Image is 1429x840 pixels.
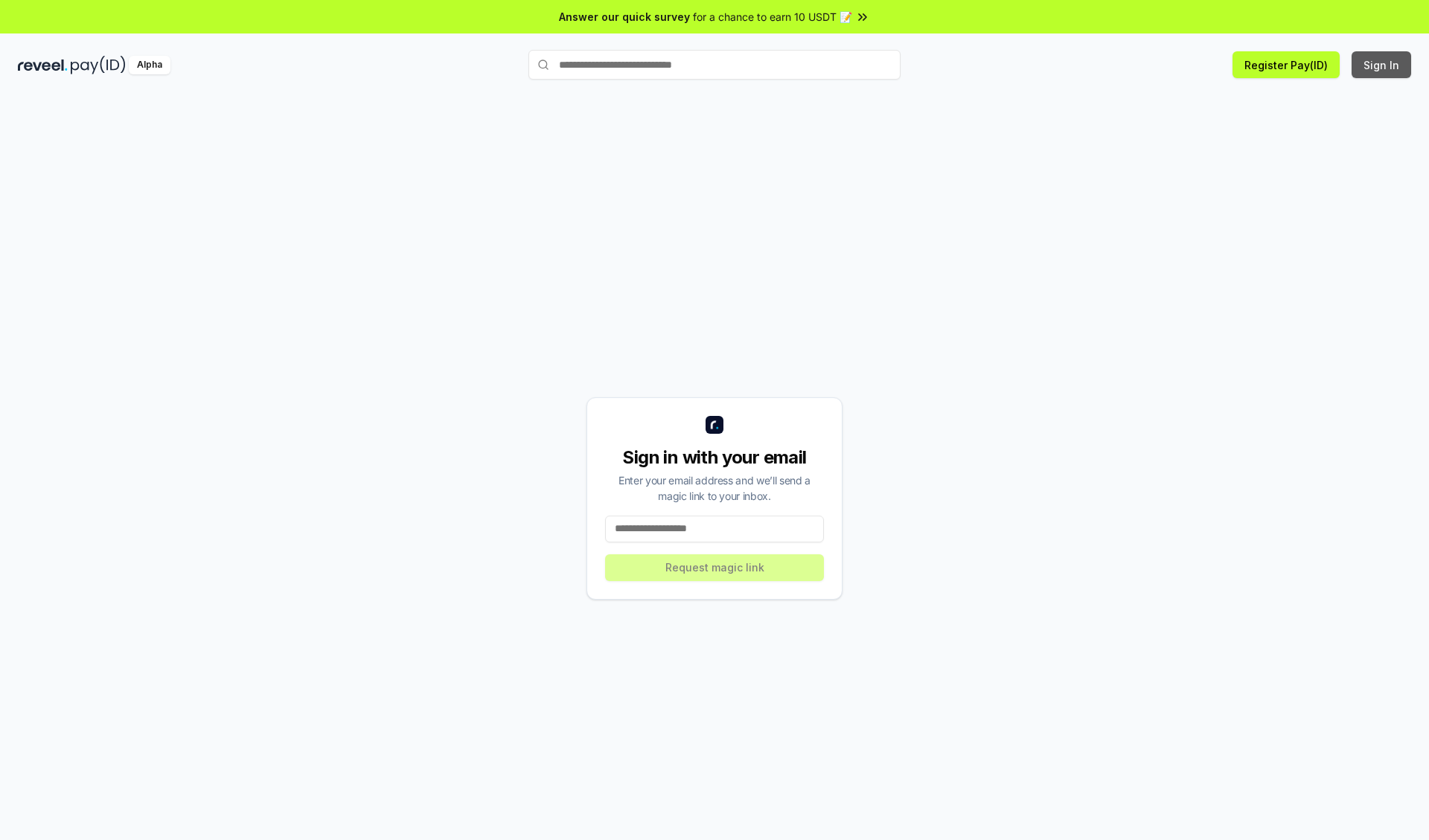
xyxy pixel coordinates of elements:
[693,9,852,25] span: for a chance to earn 10 USDT 📝
[605,472,824,504] div: Enter your email address and we’ll send a magic link to your inbox.
[559,9,690,25] span: Answer our quick survey
[18,56,68,74] img: reveel_dark
[1233,51,1340,78] button: Register Pay(ID)
[71,56,126,74] img: pay_id
[706,416,723,434] img: logo_small
[605,446,824,469] div: Sign in with your email
[1352,51,1411,78] button: Sign In
[129,56,170,74] div: Alpha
